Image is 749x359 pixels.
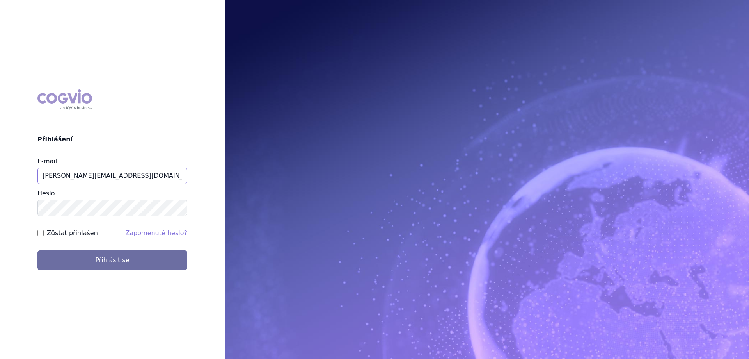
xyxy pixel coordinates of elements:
[37,189,55,197] label: Heslo
[37,89,92,110] div: COGVIO
[47,229,98,238] label: Zůstat přihlášen
[37,157,57,165] label: E-mail
[37,250,187,270] button: Přihlásit se
[37,135,187,144] h2: Přihlášení
[125,229,187,237] a: Zapomenuté heslo?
